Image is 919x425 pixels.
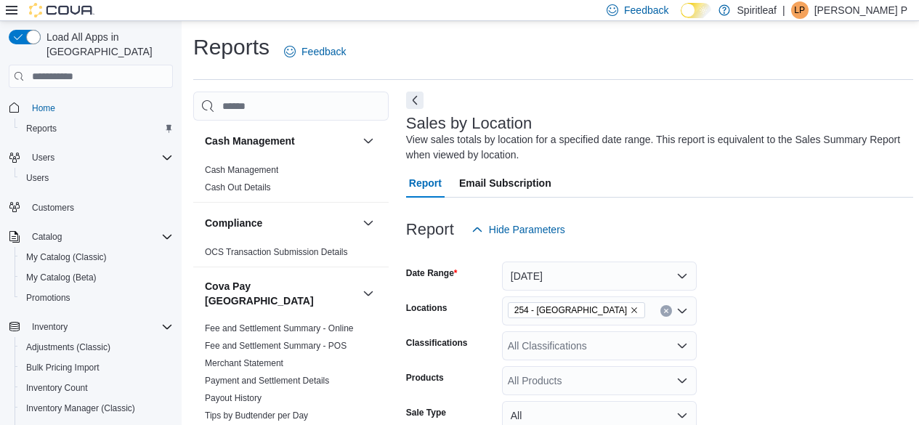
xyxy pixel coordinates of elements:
[41,30,173,59] span: Load All Apps in [GEOGRAPHIC_DATA]
[193,161,389,202] div: Cash Management
[459,169,551,198] span: Email Subscription
[29,3,94,17] img: Cova
[205,216,357,230] button: Compliance
[20,289,76,307] a: Promotions
[205,410,308,421] a: Tips by Budtender per Day
[489,222,565,237] span: Hide Parameters
[406,372,444,384] label: Products
[360,214,377,232] button: Compliance
[676,305,688,317] button: Open list of options
[26,98,173,116] span: Home
[26,341,110,353] span: Adjustments (Classic)
[193,33,270,62] h1: Reports
[205,182,271,193] a: Cash Out Details
[205,376,329,386] a: Payment and Settlement Details
[205,323,354,334] span: Fee and Settlement Summary - Online
[26,362,100,373] span: Bulk Pricing Import
[20,359,105,376] a: Bulk Pricing Import
[20,120,62,137] a: Reports
[205,340,347,352] span: Fee and Settlement Summary - POS
[205,357,283,369] span: Merchant Statement
[26,123,57,134] span: Reports
[205,341,347,351] a: Fee and Settlement Summary - POS
[205,134,357,148] button: Cash Management
[26,198,173,216] span: Customers
[26,228,68,246] button: Catalog
[26,251,107,263] span: My Catalog (Classic)
[502,262,697,291] button: [DATE]
[26,272,97,283] span: My Catalog (Beta)
[676,340,688,352] button: Open list of options
[205,164,278,176] span: Cash Management
[15,378,179,398] button: Inventory Count
[15,247,179,267] button: My Catalog (Classic)
[20,169,54,187] a: Users
[20,120,173,137] span: Reports
[508,302,645,318] span: 254 - Grande Prairie
[205,246,348,258] span: OCS Transaction Submission Details
[15,118,179,139] button: Reports
[409,169,442,198] span: Report
[15,168,179,188] button: Users
[32,152,54,163] span: Users
[15,357,179,378] button: Bulk Pricing Import
[406,302,448,314] label: Locations
[20,248,113,266] a: My Catalog (Classic)
[20,169,173,187] span: Users
[406,407,446,418] label: Sale Type
[26,318,173,336] span: Inventory
[406,221,454,238] h3: Report
[681,3,711,18] input: Dark Mode
[3,197,179,218] button: Customers
[205,247,348,257] a: OCS Transaction Submission Details
[205,393,262,403] a: Payout History
[278,37,352,66] a: Feedback
[406,115,533,132] h3: Sales by Location
[514,303,627,317] span: 254 - [GEOGRAPHIC_DATA]
[20,379,173,397] span: Inventory Count
[406,337,468,349] label: Classifications
[630,306,639,315] button: Remove 254 - Grande Prairie from selection in this group
[26,149,173,166] span: Users
[20,359,173,376] span: Bulk Pricing Import
[26,172,49,184] span: Users
[791,1,809,19] div: Levon P
[20,339,116,356] a: Adjustments (Classic)
[3,227,179,247] button: Catalog
[3,147,179,168] button: Users
[32,202,74,214] span: Customers
[205,375,329,386] span: Payment and Settlement Details
[32,231,62,243] span: Catalog
[20,269,173,286] span: My Catalog (Beta)
[406,92,424,109] button: Next
[205,358,283,368] a: Merchant Statement
[406,132,906,163] div: View sales totals by location for a specified date range. This report is equivalent to the Sales ...
[205,279,357,308] button: Cova Pay [GEOGRAPHIC_DATA]
[624,3,668,17] span: Feedback
[32,321,68,333] span: Inventory
[20,248,173,266] span: My Catalog (Classic)
[193,243,389,267] div: Compliance
[814,1,907,19] p: [PERSON_NAME] P
[3,97,179,118] button: Home
[26,318,73,336] button: Inventory
[26,149,60,166] button: Users
[20,379,94,397] a: Inventory Count
[676,375,688,386] button: Open list of options
[205,323,354,333] a: Fee and Settlement Summary - Online
[26,382,88,394] span: Inventory Count
[20,289,173,307] span: Promotions
[3,317,179,337] button: Inventory
[20,269,102,286] a: My Catalog (Beta)
[466,215,571,244] button: Hide Parameters
[32,102,55,114] span: Home
[737,1,777,19] p: Spiritleaf
[26,199,80,216] a: Customers
[205,165,278,175] a: Cash Management
[205,216,262,230] h3: Compliance
[20,400,173,417] span: Inventory Manager (Classic)
[301,44,346,59] span: Feedback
